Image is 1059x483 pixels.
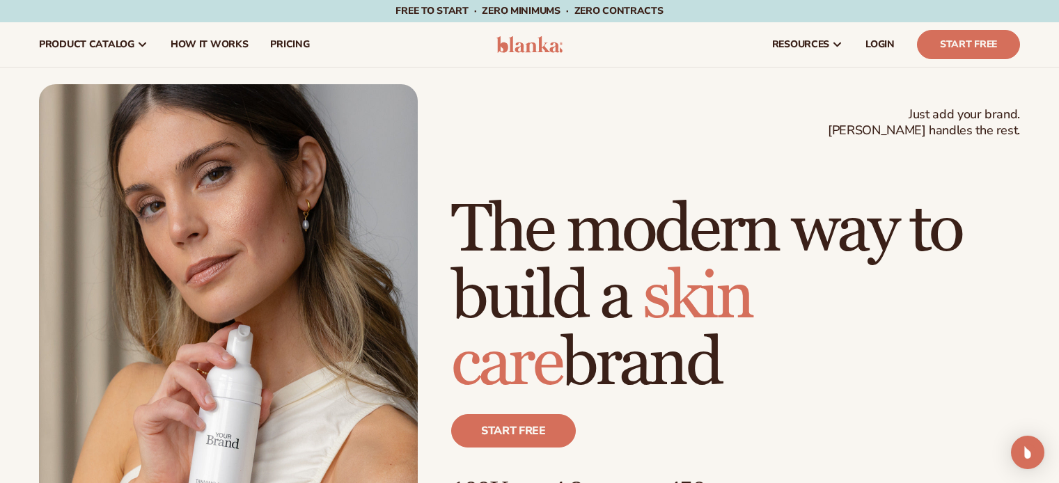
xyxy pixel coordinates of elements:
[159,22,260,67] a: How It Works
[865,39,895,50] span: LOGIN
[395,4,663,17] span: Free to start · ZERO minimums · ZERO contracts
[917,30,1020,59] a: Start Free
[28,22,159,67] a: product catalog
[772,39,829,50] span: resources
[270,39,309,50] span: pricing
[451,256,752,404] span: skin care
[496,36,563,53] img: logo
[451,197,1020,397] h1: The modern way to build a brand
[259,22,320,67] a: pricing
[451,414,576,448] a: Start free
[761,22,854,67] a: resources
[39,39,134,50] span: product catalog
[171,39,249,50] span: How It Works
[1011,436,1044,469] div: Open Intercom Messenger
[828,106,1020,139] span: Just add your brand. [PERSON_NAME] handles the rest.
[854,22,906,67] a: LOGIN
